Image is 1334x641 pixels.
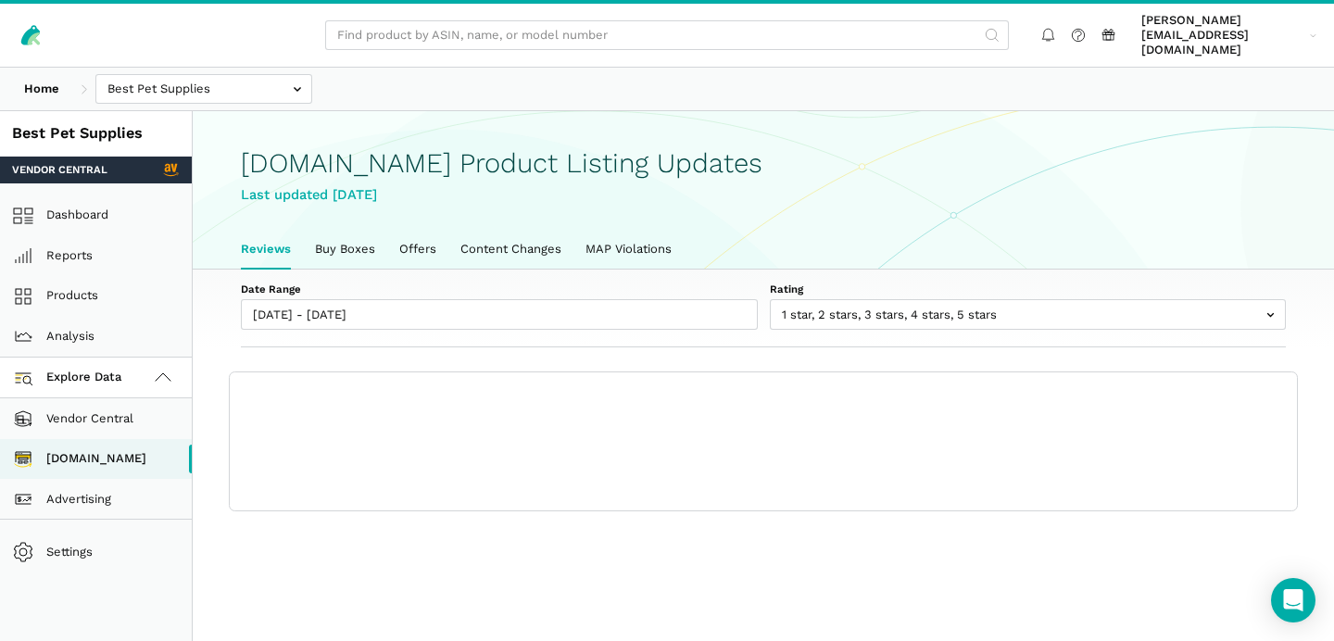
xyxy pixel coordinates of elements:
[1271,578,1315,622] div: Open Intercom Messenger
[1136,10,1323,61] a: [PERSON_NAME][EMAIL_ADDRESS][DOMAIN_NAME]
[1141,13,1303,58] span: [PERSON_NAME][EMAIL_ADDRESS][DOMAIN_NAME]
[12,123,180,145] div: Best Pet Supplies
[770,282,1287,296] label: Rating
[12,74,71,105] a: Home
[229,230,303,269] a: Reviews
[12,162,107,177] span: Vendor Central
[770,299,1287,330] input: 1 star, 2 stars, 3 stars, 4 stars, 5 stars
[573,230,684,269] a: MAP Violations
[303,230,387,269] a: Buy Boxes
[448,230,573,269] a: Content Changes
[387,230,448,269] a: Offers
[241,184,1286,206] div: Last updated [DATE]
[241,282,758,296] label: Date Range
[241,148,1286,179] h1: [DOMAIN_NAME] Product Listing Updates
[325,20,1009,51] input: Find product by ASIN, name, or model number
[19,367,122,389] span: Explore Data
[95,74,312,105] input: Best Pet Supplies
